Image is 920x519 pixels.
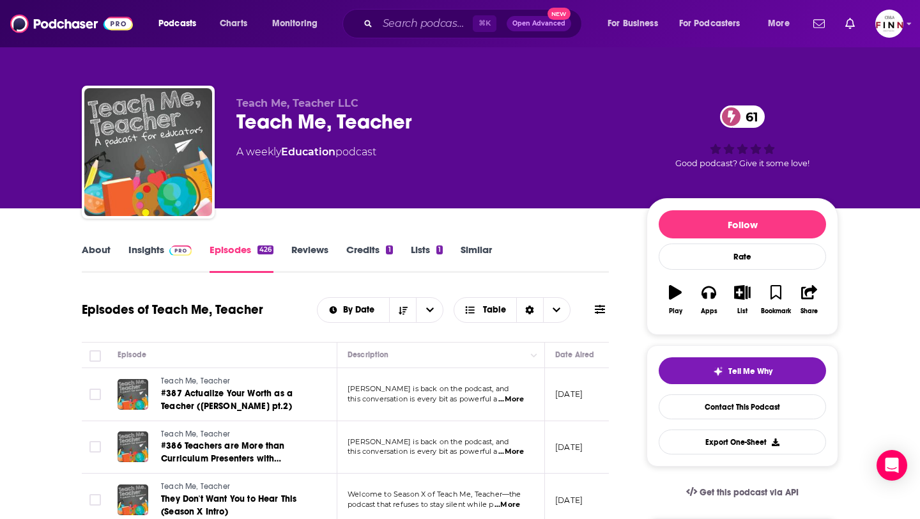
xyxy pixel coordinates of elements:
[411,244,443,273] a: Lists1
[317,297,444,323] h2: Choose List sort
[161,493,314,518] a: They Don't Want You to Hear This (Season X Intro)
[494,500,520,510] span: ...More
[759,13,806,34] button: open menu
[659,244,826,270] div: Rate
[161,376,314,387] a: Teach Me, Teacher
[507,16,571,31] button: Open AdvancedNew
[161,493,296,517] span: They Don't Want You to Hear This (Season X Intro)
[161,376,230,385] span: Teach Me, Teacher
[498,447,524,457] span: ...More
[759,277,792,323] button: Bookmark
[659,357,826,384] button: tell me why sparkleTell Me Why
[692,277,725,323] button: Apps
[82,244,111,273] a: About
[679,15,740,33] span: For Podcasters
[161,388,293,412] span: #387 Actualize Your Worth as a Teacher ([PERSON_NAME] pt.2)
[659,210,826,238] button: Follow
[118,347,146,362] div: Episode
[161,387,314,413] a: #387 Actualize Your Worth as a Teacher ([PERSON_NAME] pt.2)
[768,15,790,33] span: More
[526,348,542,363] button: Column Actions
[659,430,826,454] button: Export One-Sheet
[348,394,498,403] span: this conversation is every bit as powerful a
[700,487,799,498] span: Get this podcast via API
[761,307,791,315] div: Bookmark
[808,13,830,35] a: Show notifications dropdown
[210,244,273,273] a: Episodes426
[291,244,328,273] a: Reviews
[169,245,192,256] img: Podchaser Pro
[272,15,318,33] span: Monitoring
[737,307,747,315] div: List
[161,440,285,477] span: #386 Teachers are More than Curriculum Presenters with [PERSON_NAME] (pt.1)
[149,13,213,34] button: open menu
[713,366,723,376] img: tell me why sparkle
[516,298,543,322] div: Sort Direction
[875,10,903,38] span: Logged in as FINNMadison
[875,10,903,38] button: Show profile menu
[386,245,392,254] div: 1
[84,88,212,216] img: Teach Me, Teacher
[82,302,263,318] h1: Episodes of Teach Me, Teacher
[436,245,443,254] div: 1
[220,15,247,33] span: Charts
[555,495,583,506] p: [DATE]
[801,307,818,315] div: Share
[555,389,583,399] p: [DATE]
[211,13,255,34] a: Charts
[461,244,492,273] a: Similar
[158,15,196,33] span: Podcasts
[348,500,493,509] span: podcast that refuses to stay silent while p
[599,13,674,34] button: open menu
[473,15,496,32] span: ⌘ K
[346,244,392,273] a: Credits1
[498,394,524,405] span: ...More
[659,394,826,419] a: Contact This Podcast
[555,347,594,362] div: Date Aired
[378,13,473,34] input: Search podcasts, credits, & more...
[281,146,335,158] a: Education
[733,105,765,128] span: 61
[89,389,101,400] span: Toggle select row
[348,384,509,393] span: [PERSON_NAME] is back on the podcast, and
[647,97,838,176] div: 61Good podcast? Give it some love!
[720,105,765,128] a: 61
[483,306,506,314] span: Table
[236,144,376,160] div: A weekly podcast
[161,430,230,438] span: Teach Me, Teacher
[257,245,273,254] div: 426
[669,307,682,315] div: Play
[793,277,826,323] button: Share
[454,297,571,323] button: Choose View
[416,298,443,322] button: open menu
[659,277,692,323] button: Play
[89,494,101,506] span: Toggle select row
[512,20,565,27] span: Open Advanced
[728,366,772,376] span: Tell Me Why
[161,440,314,465] a: #386 Teachers are More than Curriculum Presenters with [PERSON_NAME] (pt.1)
[348,347,388,362] div: Description
[676,477,809,508] a: Get this podcast via API
[343,306,379,314] span: By Date
[236,97,358,109] span: Teach Me, Teacher LLC
[701,307,717,315] div: Apps
[608,15,658,33] span: For Business
[348,437,509,446] span: [PERSON_NAME] is back on the podcast, and
[10,12,133,36] img: Podchaser - Follow, Share and Rate Podcasts
[161,429,314,440] a: Teach Me, Teacher
[263,13,334,34] button: open menu
[875,10,903,38] img: User Profile
[348,447,498,456] span: this conversation is every bit as powerful a
[89,441,101,453] span: Toggle select row
[355,9,594,38] div: Search podcasts, credits, & more...
[389,298,416,322] button: Sort Direction
[671,13,759,34] button: open menu
[877,450,907,481] div: Open Intercom Messenger
[555,442,583,453] p: [DATE]
[318,306,390,314] button: open menu
[840,13,860,35] a: Show notifications dropdown
[675,159,809,168] span: Good podcast? Give it some love!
